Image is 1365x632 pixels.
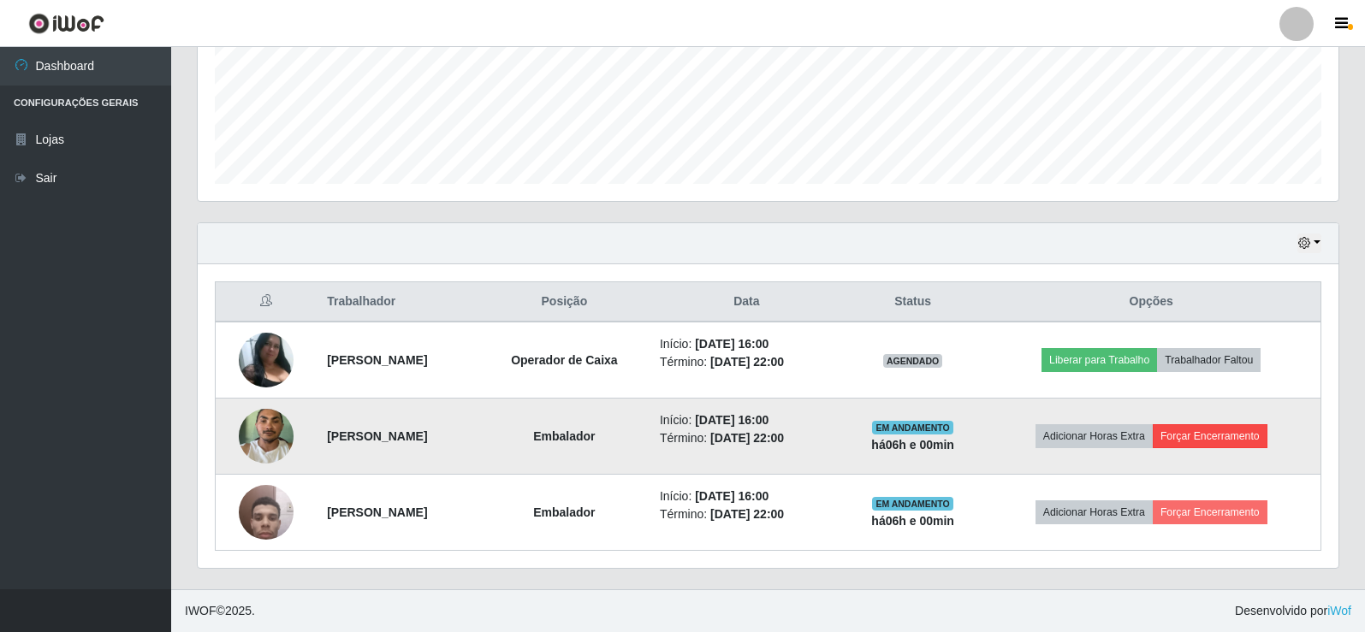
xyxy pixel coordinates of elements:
span: AGENDADO [883,354,943,368]
span: Desenvolvido por [1235,602,1351,620]
time: [DATE] 22:00 [710,431,784,445]
button: Trabalhador Faltou [1157,348,1261,372]
img: CoreUI Logo [28,13,104,34]
button: Liberar para Trabalho [1042,348,1157,372]
span: EM ANDAMENTO [872,497,953,511]
span: IWOF [185,604,217,617]
button: Adicionar Horas Extra [1036,500,1153,524]
strong: Operador de Caixa [511,353,618,367]
strong: há 06 h e 00 min [871,438,954,452]
strong: Embalador [533,429,595,443]
time: [DATE] 16:00 [695,489,769,503]
strong: [PERSON_NAME] [327,353,427,367]
img: 1737022701609.jpeg [239,475,294,548]
strong: Embalador [533,505,595,519]
strong: [PERSON_NAME] [327,429,427,443]
strong: [PERSON_NAME] [327,505,427,519]
a: iWof [1327,604,1351,617]
button: Adicionar Horas Extra [1036,424,1153,448]
img: 1737051124467.jpeg [239,399,294,472]
li: Início: [660,335,834,353]
li: Início: [660,487,834,505]
th: Opções [982,282,1320,322]
time: [DATE] 22:00 [710,355,784,369]
li: Término: [660,505,834,523]
th: Status [844,282,982,322]
th: Trabalhador [317,282,479,322]
time: [DATE] 16:00 [695,413,769,427]
th: Data [650,282,844,322]
strong: há 06 h e 00 min [871,514,954,528]
span: © 2025 . [185,602,255,620]
span: EM ANDAMENTO [872,421,953,434]
li: Início: [660,411,834,429]
li: Término: [660,429,834,447]
button: Forçar Encerramento [1153,424,1267,448]
button: Forçar Encerramento [1153,500,1267,524]
th: Posição [479,282,650,322]
time: [DATE] 16:00 [695,337,769,351]
img: 1720889909198.jpeg [239,333,294,387]
li: Término: [660,353,834,371]
time: [DATE] 22:00 [710,507,784,521]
